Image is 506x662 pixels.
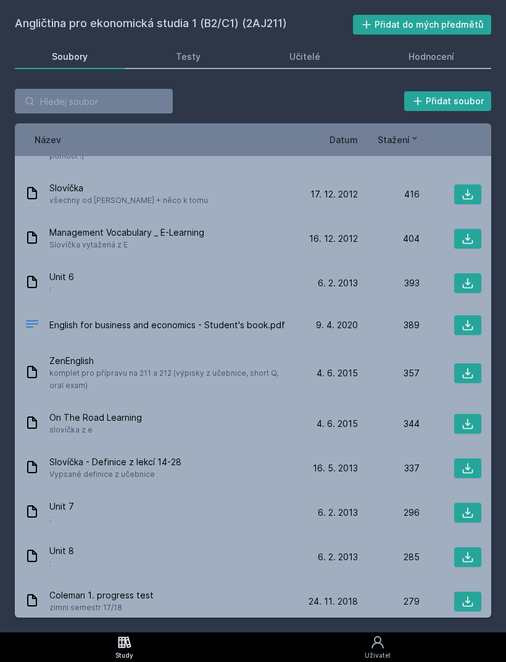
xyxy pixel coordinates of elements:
h2: Angličtina pro ekonomická studia 1 (B2/C1) (2AJ211) [15,15,353,35]
span: Unit 7 [49,500,74,513]
div: Uživatel [365,651,391,660]
button: Stažení [378,133,420,146]
div: Testy [176,51,201,63]
span: : [49,513,74,525]
span: 17. 12. 2012 [310,188,358,201]
span: Management Vocabulary _ E-Learning [49,226,204,239]
div: 344 [358,418,420,430]
span: 6. 2. 2013 [318,277,358,289]
span: 16. 12. 2012 [309,233,358,245]
span: ZenEnglish [49,355,291,367]
span: Coleman 1. progress test [49,589,154,602]
span: Unit 6 [49,271,74,283]
input: Hledej soubor [15,89,173,114]
span: Vypsané definice z učebnice [49,468,181,481]
span: Slovíčka vytažená z E [49,239,204,251]
span: Slovíčka - Definice z lekcí 14-28 [49,456,181,468]
span: zimni semestr 17/18 [49,602,154,614]
span: 24. 11. 2018 [309,595,358,608]
a: Hodnocení [372,44,492,69]
div: 279 [358,595,420,608]
div: 416 [358,188,420,201]
div: PDF [25,317,39,334]
button: Přidat do mých předmětů [353,15,492,35]
div: 393 [358,277,420,289]
div: 285 [358,551,420,563]
a: Soubory [15,44,125,69]
div: 296 [358,507,420,519]
div: 337 [358,462,420,474]
span: 6. 2. 2013 [318,507,358,519]
a: Učitelé [252,44,357,69]
span: 16. 5. 2013 [313,462,358,474]
div: 357 [358,367,420,379]
span: 4. 6. 2015 [317,367,358,379]
button: Přidat soubor [404,91,492,111]
div: Hodnocení [409,51,454,63]
span: : [49,557,74,569]
span: Slovíčka [49,182,208,194]
button: Datum [330,133,358,146]
span: On The Road Learning [49,412,142,424]
button: Název [35,133,61,146]
div: Study [115,651,133,660]
span: : [49,283,74,296]
span: 6. 2. 2013 [318,551,358,563]
span: všechny od [PERSON_NAME] + něco k tomu [49,194,208,207]
div: Soubory [52,51,88,63]
span: Stažení [378,133,410,146]
span: slovíčka z e [49,424,142,436]
div: Učitelé [289,51,320,63]
span: komplet pro přípravu na 211 a 212 (výpisky z učebnice, short Q, oral exam) [49,367,291,392]
span: 9. 4. 2020 [316,319,358,331]
span: 4. 6. 2015 [317,418,358,430]
div: 389 [358,319,420,331]
a: Testy [139,44,238,69]
span: Unit 8 [49,545,74,557]
div: 404 [358,233,420,245]
span: English for business and economics - Student's book.pdf [49,319,285,331]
